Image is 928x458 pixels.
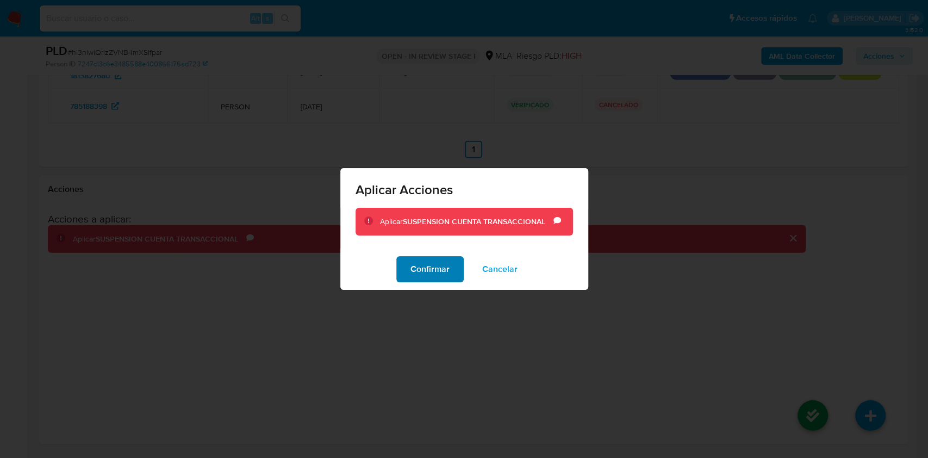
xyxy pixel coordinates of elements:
[468,256,532,282] button: Cancelar
[396,256,464,282] button: Confirmar
[380,216,553,227] div: Aplicar
[482,257,518,281] span: Cancelar
[356,183,573,196] span: Aplicar Acciones
[403,216,545,227] b: SUSPENSION CUENTA TRANSACCIONAL
[410,257,450,281] span: Confirmar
